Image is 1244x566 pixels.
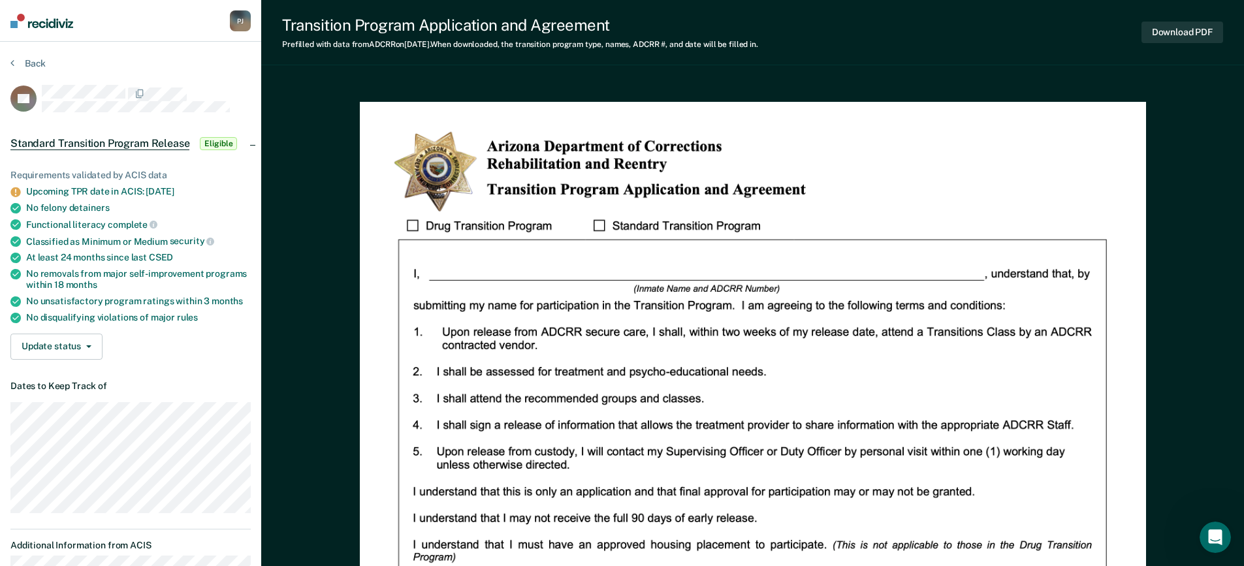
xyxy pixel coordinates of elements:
div: No felony [26,202,251,213]
div: Functional literacy [26,219,251,230]
button: PJ [230,10,251,31]
img: Recidiviz [10,14,73,28]
span: complete [108,219,157,230]
div: Transition Program Application and Agreement [282,16,758,35]
span: Eligible [200,137,237,150]
div: Requirements validated by ACIS data [10,170,251,181]
div: No removals from major self-improvement programs within 18 [26,268,251,291]
span: security [170,236,215,246]
div: P J [230,10,251,31]
div: Classified as Minimum or Medium [26,236,251,247]
span: detainers [69,202,110,213]
dt: Dates to Keep Track of [10,381,251,392]
button: Download PDF [1141,22,1223,43]
span: CSED [149,252,173,262]
button: Update status [10,334,103,360]
iframe: Intercom live chat [1200,522,1231,553]
div: No disqualifying violations of major [26,312,251,323]
div: No unsatisfactory program ratings within 3 [26,296,251,307]
div: Prefilled with data from ADCRR on [DATE] . When downloaded, the transition program type, names, A... [282,40,758,49]
span: rules [177,312,198,322]
dt: Additional Information from ACIS [10,540,251,551]
button: Back [10,57,46,69]
span: months [212,296,243,306]
span: months [66,279,97,290]
div: At least 24 months since last [26,252,251,263]
div: Upcoming TPR date in ACIS: [DATE] [26,186,251,197]
span: Standard Transition Program Release [10,137,189,150]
